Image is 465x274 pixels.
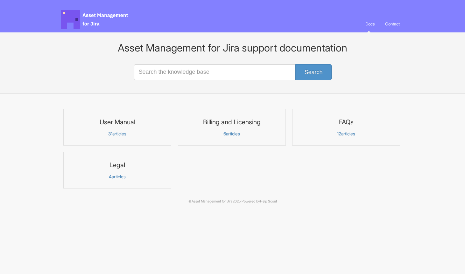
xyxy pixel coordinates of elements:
[361,15,379,32] a: Docs
[63,152,171,188] a: Legal 4articles
[63,109,171,146] a: User Manual 31articles
[380,15,405,32] a: Contact
[296,118,396,126] h3: FAQs
[61,199,405,204] p: © 2025.
[182,131,282,137] p: articles
[260,199,277,203] a: Help Scout
[67,161,167,169] h3: Legal
[108,131,112,136] span: 31
[61,10,129,29] span: Asset Management for Jira Docs
[182,118,282,126] h3: Billing and Licensing
[178,109,286,146] a: Billing and Licensing 6articles
[295,64,331,80] button: Search
[304,69,322,75] span: Search
[296,131,396,137] p: articles
[292,109,400,146] a: FAQs 12articles
[223,131,226,136] span: 6
[109,174,112,179] span: 4
[67,131,167,137] p: articles
[337,131,341,136] span: 12
[192,199,233,203] a: Asset Management for Jira
[67,118,167,126] h3: User Manual
[242,199,277,203] span: Powered by
[134,64,331,80] input: Search the knowledge base
[67,174,167,180] p: articles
